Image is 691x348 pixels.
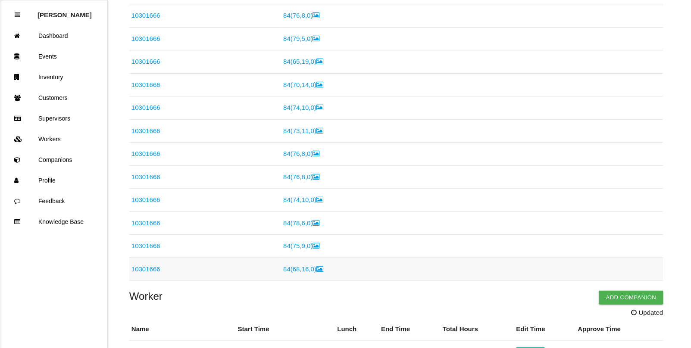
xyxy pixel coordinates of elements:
a: 84(68,16,0) [283,265,323,273]
a: 10301666 [131,35,160,42]
a: Knowledge Base [0,211,107,232]
a: 10301666 [131,150,160,157]
a: 84(79,5,0) [283,35,319,42]
i: Image Inside [316,81,323,88]
th: Total Hours [441,318,514,341]
th: Edit Time [514,318,576,341]
a: 84(74,10,0) [283,196,323,203]
button: Add Companion [599,291,663,304]
a: 10301666 [131,81,160,88]
i: Image Inside [313,12,320,19]
a: Workers [0,129,107,149]
span: Updated [632,308,663,318]
a: 84(73,11,0) [283,127,323,134]
a: 10301666 [131,104,160,111]
div: Close [15,5,20,25]
a: 84(70,14,0) [283,81,323,88]
i: Image Inside [316,58,323,65]
i: Image Inside [316,104,323,111]
i: Image Inside [313,150,320,157]
p: Rosie Blandino [38,5,92,19]
a: 10301666 [131,219,160,227]
a: Events [0,46,107,67]
a: 84(78,6,0) [283,219,319,227]
h4: Worker [129,291,663,302]
a: 84(76,8,0) [283,150,319,157]
a: Feedback [0,191,107,211]
a: 10301666 [131,265,160,273]
a: Dashboard [0,25,107,46]
i: Image Inside [313,242,320,249]
a: 10301666 [131,58,160,65]
a: 84(75,9,0) [283,242,319,249]
th: Name [129,318,236,341]
a: Profile [0,170,107,191]
i: Image Inside [316,196,323,203]
a: 10301666 [131,196,160,203]
i: Image Inside [316,266,323,272]
i: Image Inside [316,127,323,134]
a: 84(74,10,0) [283,104,323,111]
th: Lunch [335,318,379,341]
a: 10301666 [131,12,160,19]
a: Supervisors [0,108,107,129]
i: Image Inside [313,220,320,226]
a: 84(76,8,0) [283,12,319,19]
a: 10301666 [131,242,160,249]
i: Image Inside [313,35,320,42]
th: Start Time [236,318,335,341]
a: Inventory [0,67,107,87]
a: 10301666 [131,173,160,180]
a: 84(76,8,0) [283,173,319,180]
a: Customers [0,87,107,108]
a: Companions [0,149,107,170]
th: Approve Time [576,318,663,341]
a: 10301666 [131,127,160,134]
i: Image Inside [313,174,320,180]
a: 84(65,19,0) [283,58,323,65]
th: End Time [379,318,441,341]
